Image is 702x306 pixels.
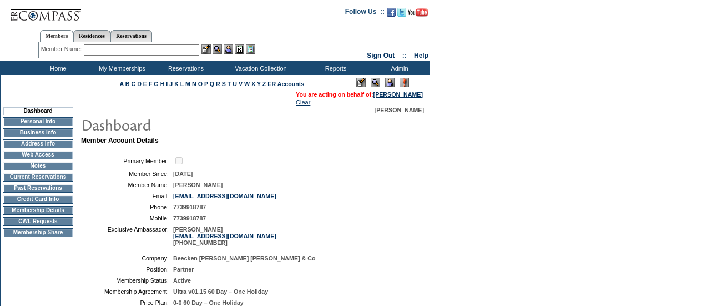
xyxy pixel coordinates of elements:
[216,61,302,75] td: Vacation Collection
[149,81,153,87] a: F
[251,81,255,87] a: X
[173,233,276,239] a: [EMAIL_ADDRESS][DOMAIN_NAME]
[173,193,276,199] a: [EMAIL_ADDRESS][DOMAIN_NAME]
[110,30,152,42] a: Reservations
[131,81,135,87] a: C
[89,61,153,75] td: My Memberships
[216,81,220,87] a: R
[400,78,409,87] img: Log Concern/Member Elevation
[296,91,423,98] span: You are acting on behalf of:
[213,44,222,54] img: View
[173,299,244,306] span: 0-0 60 Day – One Holiday
[85,277,169,284] td: Membership Status:
[262,81,266,87] a: Z
[166,81,168,87] a: I
[125,81,130,87] a: B
[198,81,203,87] a: O
[40,30,74,42] a: Members
[173,266,194,273] span: Partner
[3,217,73,226] td: CWL Requests
[173,215,206,222] span: 7739918787
[85,255,169,262] td: Company:
[210,81,214,87] a: Q
[154,81,158,87] a: G
[173,277,191,284] span: Active
[373,91,423,98] a: [PERSON_NAME]
[41,44,84,54] div: Member Name:
[201,44,211,54] img: b_edit.gif
[120,81,124,87] a: A
[160,81,165,87] a: H
[302,61,366,75] td: Reports
[257,81,261,87] a: Y
[408,11,428,18] a: Subscribe to our YouTube Channel
[185,81,190,87] a: M
[85,288,169,295] td: Membership Agreement:
[246,44,255,54] img: b_calculator.gif
[81,137,159,144] b: Member Account Details
[371,78,380,87] img: View Mode
[173,204,206,210] span: 7739918787
[239,81,243,87] a: V
[73,30,110,42] a: Residences
[222,81,226,87] a: S
[204,81,208,87] a: P
[80,113,302,136] img: pgTtlDashboard.gif
[169,81,173,87] a: J
[3,128,73,137] td: Business Info
[153,61,216,75] td: Reservations
[174,81,179,87] a: K
[3,151,73,159] td: Web Access
[3,206,73,215] td: Membership Details
[367,52,395,59] a: Sign Out
[180,81,184,87] a: L
[85,299,169,306] td: Price Plan:
[387,11,396,18] a: Become our fan on Facebook
[85,155,169,166] td: Primary Member:
[85,266,169,273] td: Position:
[397,11,406,18] a: Follow us on Twitter
[173,182,223,188] span: [PERSON_NAME]
[366,61,430,75] td: Admin
[85,226,169,246] td: Exclusive Ambassador:
[192,81,196,87] a: N
[233,81,237,87] a: U
[356,78,366,87] img: Edit Mode
[3,228,73,237] td: Membership Share
[3,117,73,126] td: Personal Info
[85,170,169,177] td: Member Since:
[3,173,73,182] td: Current Reservations
[414,52,428,59] a: Help
[143,81,147,87] a: E
[137,81,142,87] a: D
[85,193,169,199] td: Email:
[3,139,73,148] td: Address Info
[224,44,233,54] img: Impersonate
[3,107,73,115] td: Dashboard
[408,8,428,17] img: Subscribe to our YouTube Channel
[267,81,304,87] a: ER Accounts
[228,81,231,87] a: T
[85,182,169,188] td: Member Name:
[397,8,406,17] img: Follow us on Twitter
[375,107,424,113] span: [PERSON_NAME]
[345,7,385,20] td: Follow Us ::
[3,184,73,193] td: Past Reservations
[173,255,315,262] span: Beecken [PERSON_NAME] [PERSON_NAME] & Co
[296,99,310,106] a: Clear
[244,81,250,87] a: W
[387,8,396,17] img: Become our fan on Facebook
[85,204,169,210] td: Phone:
[385,78,395,87] img: Impersonate
[402,52,407,59] span: ::
[3,162,73,170] td: Notes
[85,215,169,222] td: Mobile:
[173,226,276,246] span: [PERSON_NAME] [PHONE_NUMBER]
[235,44,244,54] img: Reservations
[173,170,193,177] span: [DATE]
[25,61,89,75] td: Home
[173,288,268,295] span: Ultra v01.15 60 Day – One Holiday
[3,195,73,204] td: Credit Card Info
